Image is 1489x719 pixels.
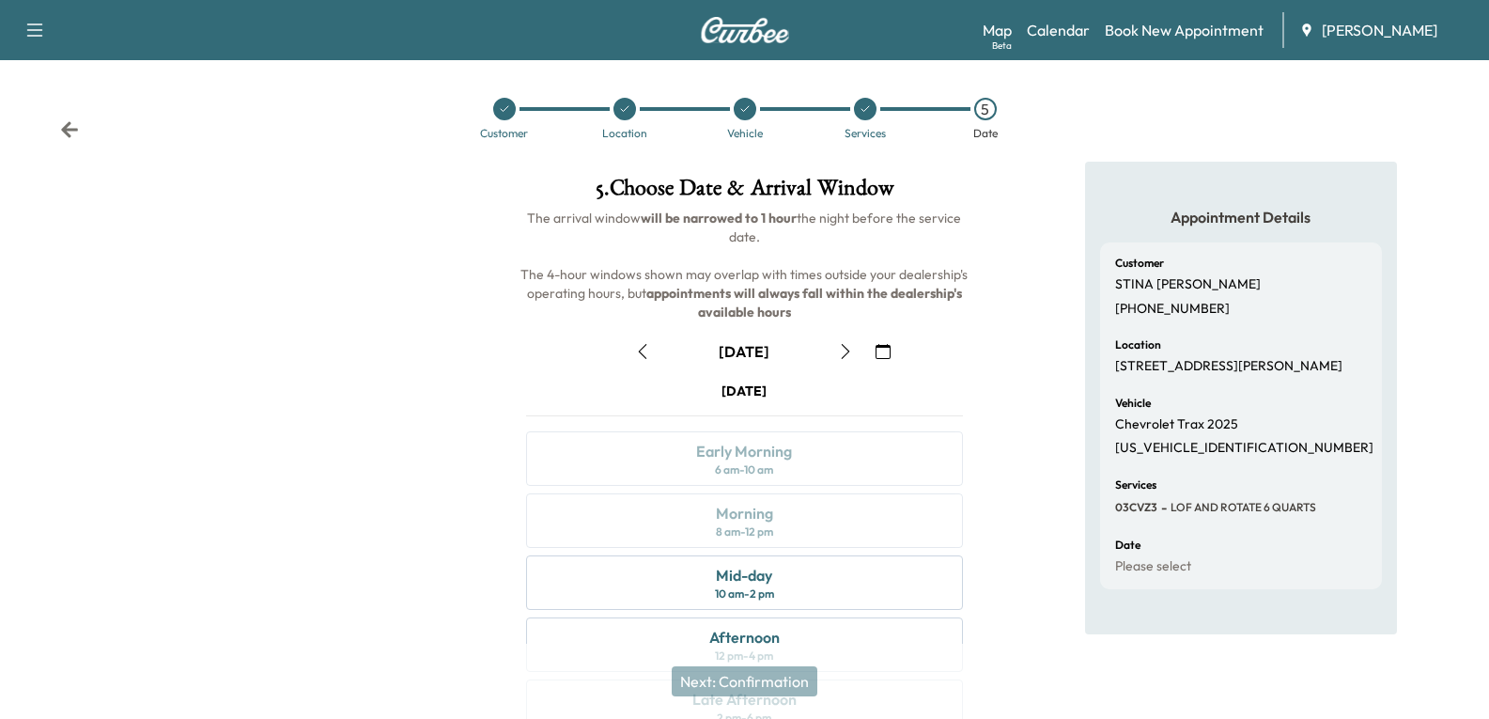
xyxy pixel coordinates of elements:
span: - [1157,498,1167,517]
h6: Date [1115,539,1140,551]
p: [US_VEHICLE_IDENTIFICATION_NUMBER] [1115,440,1373,457]
div: Vehicle [727,128,763,139]
div: [DATE] [719,341,769,362]
a: MapBeta [983,19,1012,41]
span: The arrival window the night before the service date. The 4-hour windows shown may overlap with t... [520,210,970,320]
div: Customer [480,128,528,139]
div: Services [845,128,886,139]
div: Date [973,128,998,139]
div: 10 am - 2 pm [715,586,774,602]
div: Back [60,120,79,139]
div: 5 [974,98,997,120]
h6: Vehicle [1115,398,1151,409]
h6: Location [1115,339,1161,351]
div: [DATE] [721,382,767,400]
b: will be narrowed to 1 hour [641,210,797,227]
div: Mid-day [716,564,772,586]
div: Location [602,128,647,139]
a: Book New Appointment [1105,19,1264,41]
h1: 5 . Choose Date & Arrival Window [511,177,977,209]
p: Chevrolet Trax 2025 [1115,416,1238,433]
p: Please select [1115,558,1191,575]
p: [STREET_ADDRESS][PERSON_NAME] [1115,358,1342,375]
p: [PHONE_NUMBER] [1115,301,1230,318]
h5: Appointment Details [1100,207,1382,227]
span: LOF AND ROTATE 6 QUARTS [1167,500,1316,515]
div: Afternoon [709,626,780,649]
p: STINA [PERSON_NAME] [1115,276,1261,293]
div: Beta [992,39,1012,53]
b: appointments will always fall within the dealership's available hours [646,285,965,320]
h6: Customer [1115,258,1164,269]
img: Curbee Logo [700,17,790,43]
a: Calendar [1027,19,1090,41]
h6: Services [1115,479,1156,491]
span: 03CVZ3 [1115,500,1157,515]
span: [PERSON_NAME] [1322,19,1437,41]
